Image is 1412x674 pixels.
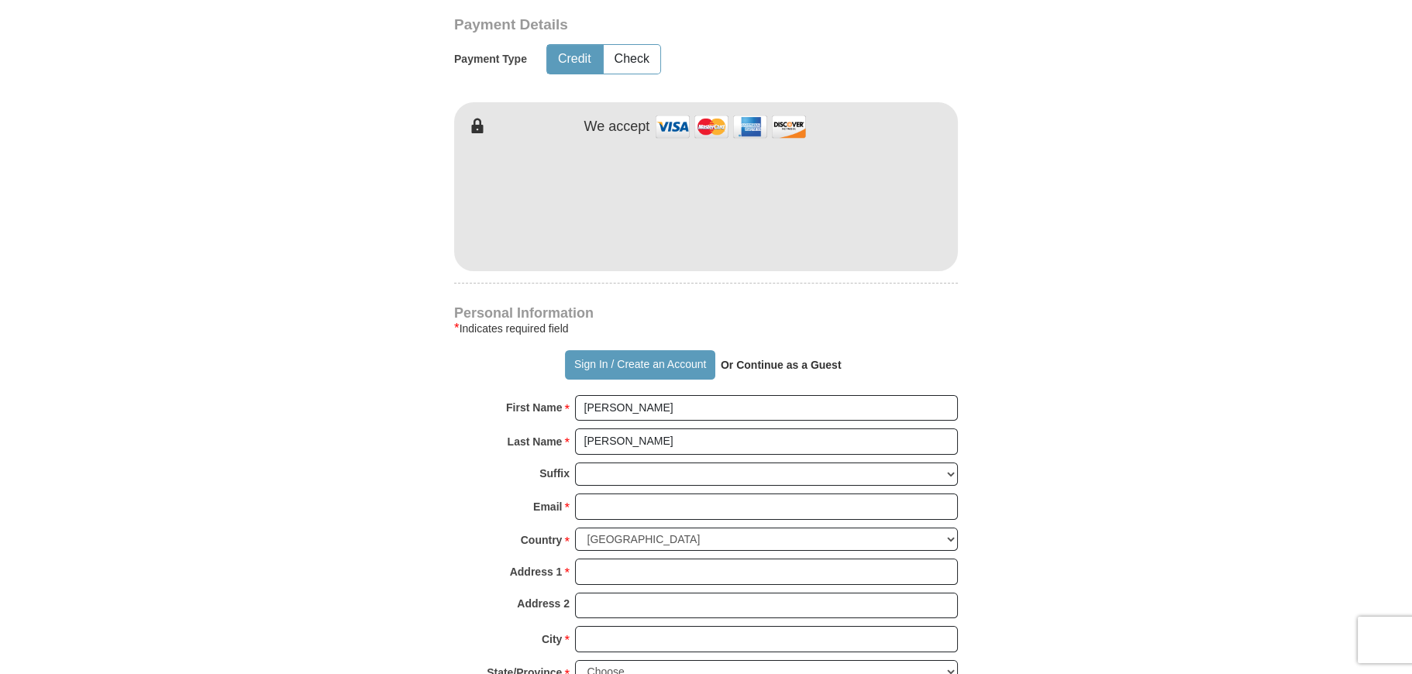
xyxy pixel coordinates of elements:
h5: Payment Type [454,53,527,66]
strong: Last Name [508,431,563,452]
img: credit cards accepted [653,110,808,143]
button: Sign In / Create an Account [565,350,715,380]
strong: Email [533,496,562,518]
h4: Personal Information [454,307,958,319]
h4: We accept [584,119,650,136]
strong: Country [521,529,563,551]
h3: Payment Details [454,16,849,34]
strong: First Name [506,397,562,418]
div: Indicates required field [454,319,958,338]
strong: Address 1 [510,561,563,583]
strong: City [542,628,562,650]
strong: Address 2 [517,593,570,614]
strong: Or Continue as a Guest [721,359,842,371]
button: Credit [547,45,602,74]
button: Check [604,45,660,74]
strong: Suffix [539,463,570,484]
